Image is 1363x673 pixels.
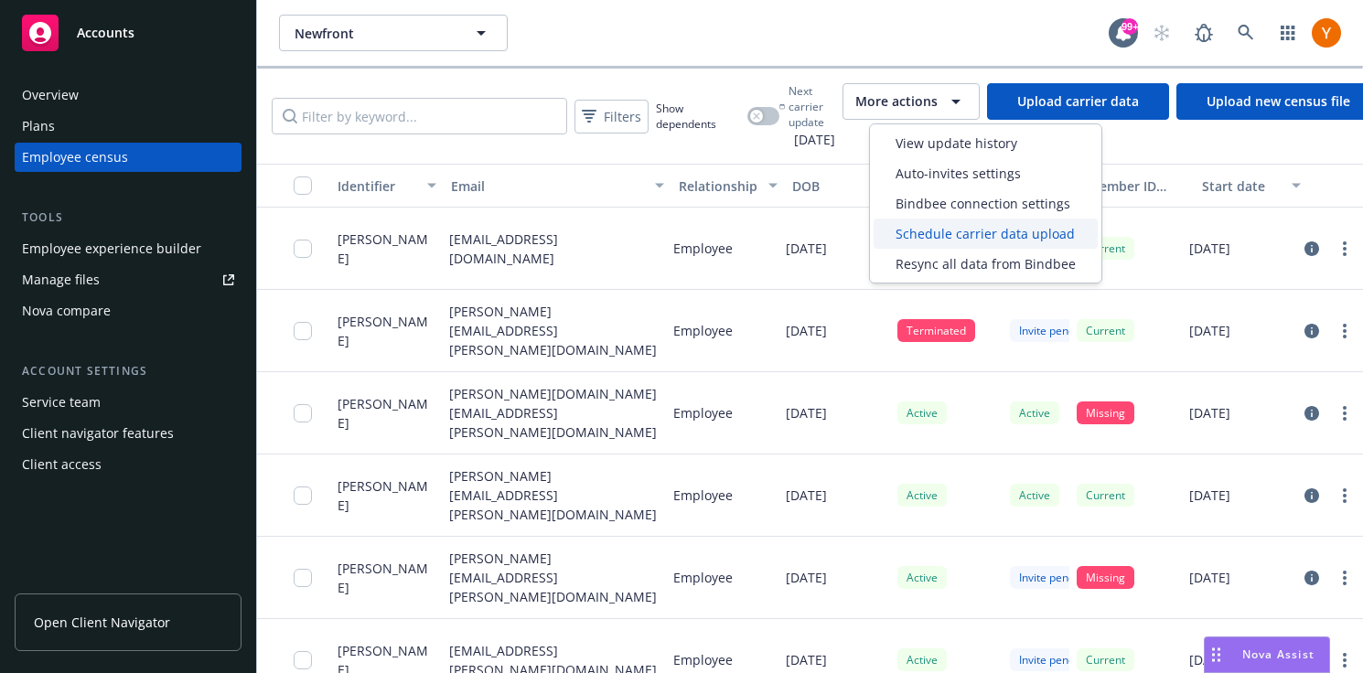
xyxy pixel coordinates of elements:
[1242,646,1315,662] span: Nova Assist
[15,208,241,227] div: Tools
[786,321,827,340] p: [DATE]
[786,486,827,505] p: [DATE]
[449,302,659,359] p: [PERSON_NAME][EMAIL_ADDRESS][PERSON_NAME][DOMAIN_NAME]
[15,7,241,59] a: Accounts
[1077,237,1134,260] div: Current
[897,319,975,342] div: Terminated
[1228,15,1264,51] a: Search
[896,134,1017,153] span: View update history
[786,403,827,422] p: [DATE]
[1077,319,1134,342] div: Current
[1010,648,1100,671] div: Invite pending
[1077,648,1134,671] div: Current
[785,164,898,208] button: DOB
[1301,320,1323,342] a: circleInformation
[15,388,241,417] a: Service team
[294,404,312,422] input: Toggle Row Selected
[338,476,435,515] span: [PERSON_NAME]
[15,450,241,479] a: Client access
[338,230,435,268] span: [PERSON_NAME]
[673,650,733,669] p: Employee
[294,240,312,258] input: Toggle Row Selected
[15,143,241,172] a: Employee census
[295,24,453,43] span: Newfront
[444,164,671,208] button: Email
[22,450,102,479] div: Client access
[1204,636,1330,673] button: Nova Assist
[338,176,416,196] div: Identifier
[578,103,645,130] span: Filters
[1301,238,1323,260] a: circleInformation
[1077,401,1134,424] div: Missing
[1010,319,1100,342] div: Invite pending
[294,569,312,587] input: Toggle Row Selected
[897,566,947,589] div: Active
[1143,15,1180,51] a: Start snowing
[15,80,241,110] a: Overview
[449,549,659,606] p: [PERSON_NAME][EMAIL_ADDRESS][PERSON_NAME][DOMAIN_NAME]
[449,230,659,268] p: [EMAIL_ADDRESS][DOMAIN_NAME]
[1189,568,1230,587] p: [DATE]
[1301,567,1323,589] a: circleInformation
[1077,484,1134,507] div: Current
[338,312,435,350] span: [PERSON_NAME]
[786,568,827,587] p: [DATE]
[1080,164,1194,208] button: Member ID status
[22,419,174,448] div: Client navigator features
[294,651,312,669] input: Toggle Row Selected
[673,568,733,587] p: Employee
[786,650,827,669] p: [DATE]
[855,92,938,111] span: More actions
[1334,238,1356,260] a: more
[294,322,312,340] input: Toggle Row Selected
[272,98,567,134] input: Filter by keyword...
[574,100,649,134] button: Filters
[1088,176,1186,196] div: Member ID status
[604,107,641,126] span: Filters
[15,419,241,448] a: Client navigator features
[869,123,1102,283] div: More actions
[338,394,435,433] span: [PERSON_NAME]
[897,648,947,671] div: Active
[896,224,1075,243] span: Schedule carrier data upload
[897,401,947,424] div: Active
[15,112,241,141] a: Plans
[1270,15,1306,51] a: Switch app
[1189,650,1230,669] p: [DATE]
[1205,637,1228,672] div: Drag to move
[671,164,785,208] button: Relationship
[1122,18,1138,35] div: 99+
[34,613,170,632] span: Open Client Navigator
[15,265,241,294] a: Manage files
[842,83,980,120] button: More actions
[673,486,733,505] p: Employee
[22,143,128,172] div: Employee census
[279,15,508,51] button: Newfront
[449,384,659,442] p: [PERSON_NAME][DOMAIN_NAME][EMAIL_ADDRESS][PERSON_NAME][DOMAIN_NAME]
[656,101,740,132] span: Show dependents
[679,176,757,196] div: Relationship
[77,26,134,40] span: Accounts
[779,130,835,149] span: [DATE]
[1189,403,1230,422] p: [DATE]
[987,83,1169,120] a: Upload carrier data
[673,321,733,340] p: Employee
[1312,18,1341,48] img: photo
[786,239,827,258] p: [DATE]
[1202,176,1281,196] div: Start date
[22,265,100,294] div: Manage files
[1301,485,1323,507] a: circleInformation
[896,254,1076,273] span: Resync all data from Bindbee
[1077,566,1134,589] div: Missing
[1010,566,1100,589] div: Invite pending
[22,80,79,110] div: Overview
[1334,649,1356,671] a: more
[22,234,201,263] div: Employee experience builder
[1186,15,1222,51] a: Report a Bug
[792,176,871,196] div: DOB
[897,484,947,507] div: Active
[1334,567,1356,589] a: more
[1010,401,1059,424] div: Active
[15,362,241,380] div: Account settings
[1334,320,1356,342] a: more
